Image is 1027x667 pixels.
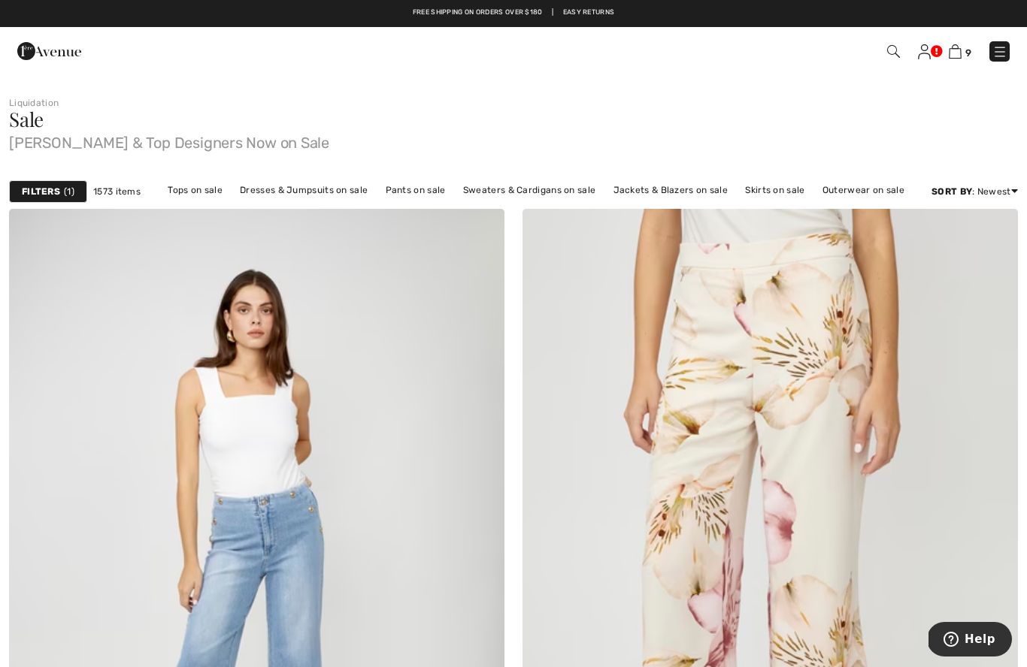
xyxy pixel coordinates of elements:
img: 1ère Avenue [17,36,81,66]
span: 9 [965,47,971,59]
a: Free shipping on orders over $180 [413,8,543,18]
strong: Sort By [932,186,972,197]
img: My Info [918,44,931,59]
a: Pants on sale [378,180,453,200]
img: Search [887,45,900,58]
a: Easy Returns [563,8,615,18]
div: : Newest [932,185,1018,198]
a: Outerwear on sale [815,180,912,200]
a: Skirts on sale [738,180,812,200]
a: Dresses & Jumpsuits on sale [232,180,375,200]
iframe: Opens a widget where you can find more information [929,622,1012,659]
a: Sweaters & Cardigans on sale [456,180,603,200]
span: 1573 items [93,185,141,198]
a: Tops on sale [160,180,230,200]
span: [PERSON_NAME] & Top Designers Now on Sale [9,129,1018,150]
span: | [552,8,553,18]
a: Jackets & Blazers on sale [606,180,736,200]
span: Sale [9,106,44,132]
span: 1 [64,185,74,198]
a: 9 [949,42,971,60]
a: Liquidation [9,98,59,108]
img: Shopping Bag [949,44,962,59]
a: 1ère Avenue [17,43,81,57]
img: Menu [992,44,1007,59]
strong: Filters [22,185,60,198]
